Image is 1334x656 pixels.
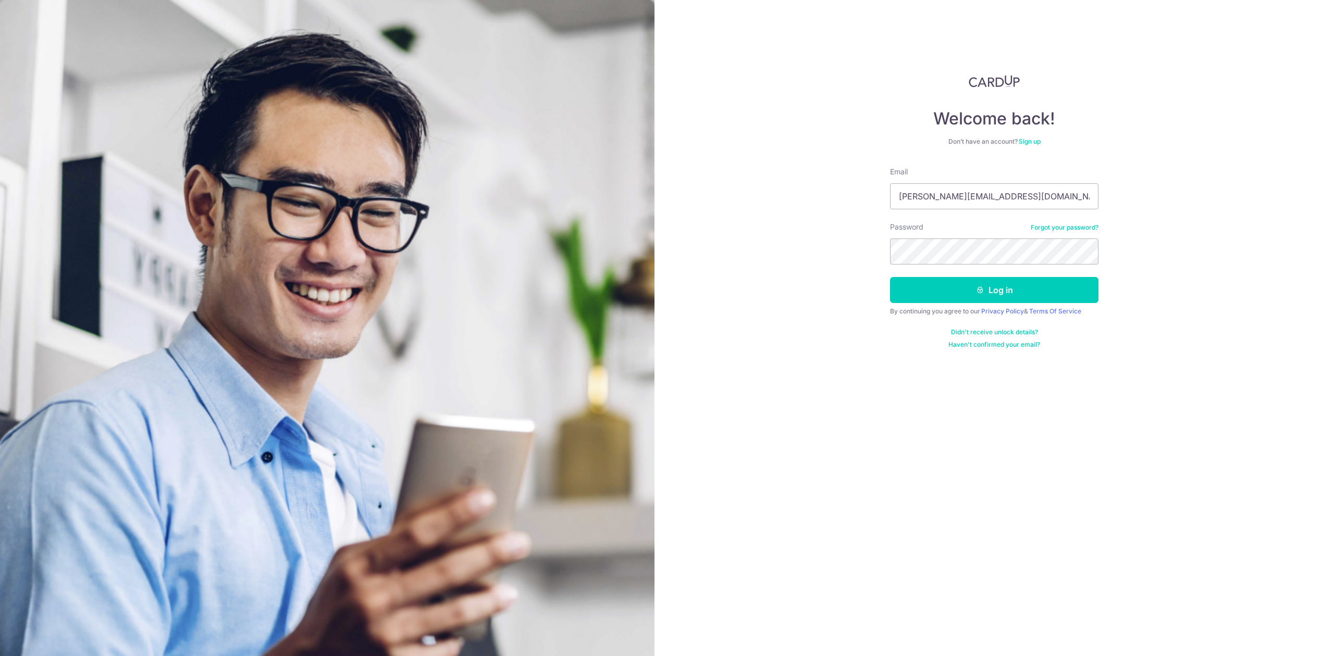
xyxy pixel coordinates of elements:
img: CardUp Logo [969,75,1020,87]
button: Log in [890,277,1098,303]
h4: Welcome back! [890,108,1098,129]
a: Forgot your password? [1031,223,1098,232]
a: Sign up [1019,137,1041,145]
a: Terms Of Service [1029,307,1081,315]
label: Email [890,167,908,177]
input: Enter your Email [890,183,1098,209]
div: By continuing you agree to our & [890,307,1098,316]
a: Privacy Policy [981,307,1024,315]
label: Password [890,222,923,232]
a: Haven't confirmed your email? [948,340,1040,349]
div: Don’t have an account? [890,137,1098,146]
a: Didn't receive unlock details? [951,328,1038,336]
